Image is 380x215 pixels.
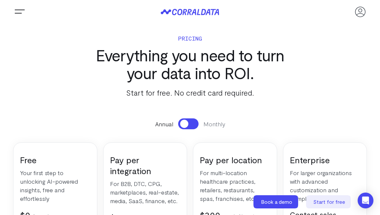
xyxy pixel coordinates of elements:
[306,195,352,208] a: Start for free
[83,46,297,82] h3: Everything you need to turn your data into ROI.
[20,154,90,165] h3: Free
[13,5,26,18] button: Trigger Menu
[200,154,270,165] h3: Pay per location
[313,199,345,205] span: Start for free
[83,34,297,43] p: Pricing
[253,195,299,208] a: Book a demo
[290,169,360,203] p: For larger organizations with advanced customization and complex requirements
[290,154,360,165] h3: Enterprise
[20,169,90,203] p: Your first step to unlocking AI-powered insights, free and effortlessly
[261,199,292,205] span: Book a demo
[83,87,297,99] p: Start for free. No credit card required.
[110,154,180,176] h3: Pay per integration
[200,169,270,203] p: For multi-location healthcare practices, retailers, restaurants, spas, franchises, etc.
[110,179,180,205] p: For B2B, DTC, CPG, marketplaces, real-estate, media, SaaS, finance, etc.
[203,120,225,128] span: Monthly
[358,193,373,208] div: Open Intercom Messenger
[155,120,173,128] span: Annual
